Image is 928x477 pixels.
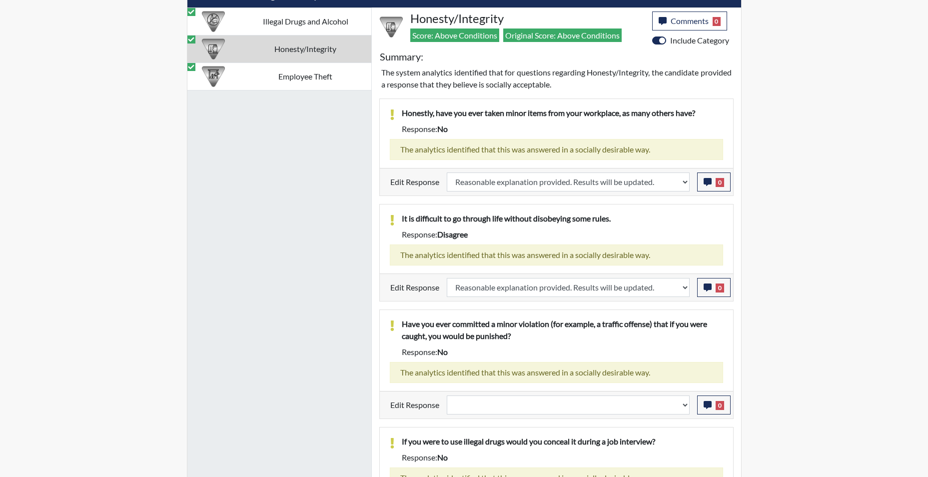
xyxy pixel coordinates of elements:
span: no [437,347,448,356]
label: Edit Response [390,278,439,297]
button: Comments0 [652,11,728,30]
span: 0 [716,283,724,292]
img: CATEGORY%20ICON-11.a5f294f4.png [202,37,225,60]
img: CATEGORY%20ICON-12.0f6f1024.png [202,10,225,33]
label: Edit Response [390,172,439,191]
div: Response: [394,451,731,463]
label: Edit Response [390,395,439,414]
span: disagree [437,229,468,239]
p: It is difficult to go through life without disobeying some rules. [402,212,723,224]
label: Include Category [670,34,729,46]
span: Score: Above Conditions [410,28,499,42]
div: Update the test taker's response, the change might impact the score [439,395,697,414]
div: Response: [394,346,731,358]
span: no [437,452,448,462]
span: Original Score: Above Conditions [503,28,622,42]
td: Illegal Drugs and Alcohol [240,7,371,35]
button: 0 [697,172,731,191]
span: 0 [716,178,724,187]
p: If you were to use illegal drugs would you conceal it during a job interview? [402,435,723,447]
h5: Summary: [380,50,423,62]
div: Response: [394,123,731,135]
td: Honesty/Integrity [240,35,371,62]
div: The analytics identified that this was answered in a socially desirable way. [390,362,723,383]
span: 0 [713,17,721,26]
p: Honestly, have you ever taken minor items from your workplace, as many others have? [402,107,723,119]
span: no [437,124,448,133]
p: The system analytics identified that for questions regarding Honesty/Integrity, the candidate pro... [381,66,732,90]
img: CATEGORY%20ICON-07.58b65e52.png [202,65,225,88]
div: The analytics identified that this was answered in a socially desirable way. [390,244,723,265]
div: Update the test taker's response, the change might impact the score [439,172,697,191]
div: The analytics identified that this was answered in a socially desirable way. [390,139,723,160]
p: Have you ever committed a minor violation (for example, a traffic offense) that if you were caugh... [402,318,723,342]
div: Response: [394,228,731,240]
h4: Honesty/Integrity [410,11,645,26]
img: CATEGORY%20ICON-11.a5f294f4.png [380,15,403,38]
td: Employee Theft [240,62,371,90]
span: 0 [716,401,724,410]
button: 0 [697,278,731,297]
span: Comments [671,16,709,25]
div: Update the test taker's response, the change might impact the score [439,278,697,297]
button: 0 [697,395,731,414]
